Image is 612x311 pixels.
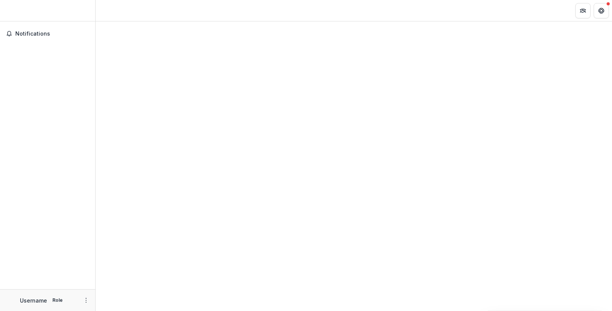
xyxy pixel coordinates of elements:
button: More [81,296,91,305]
button: Get Help [594,3,609,18]
span: Notifications [15,31,89,37]
button: Notifications [3,28,92,40]
p: Username [20,296,47,304]
button: Partners [575,3,591,18]
p: Role [50,297,65,304]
